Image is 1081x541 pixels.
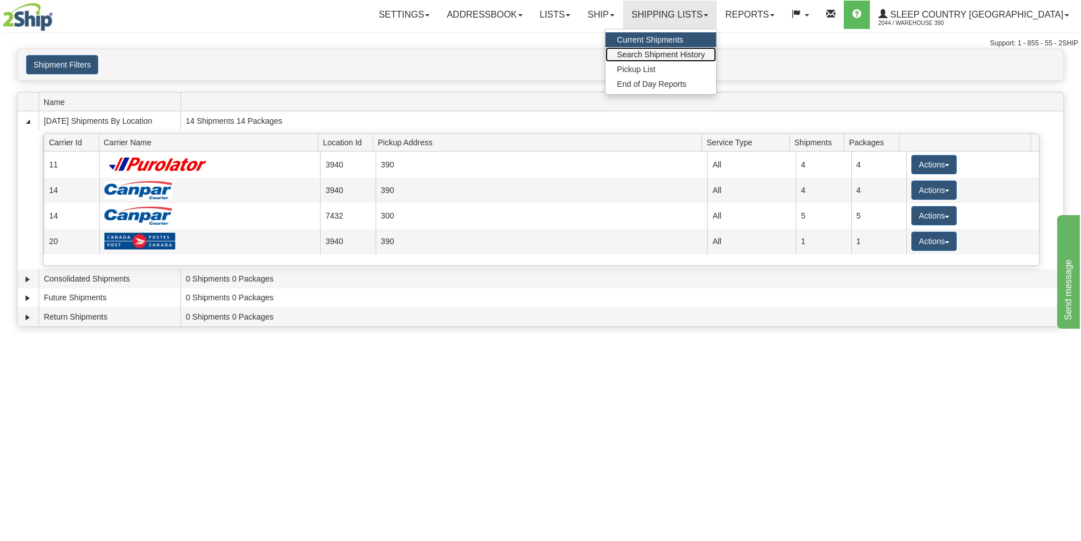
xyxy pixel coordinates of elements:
td: 0 Shipments 0 Packages [180,288,1063,308]
td: All [707,178,796,203]
td: 14 [44,178,99,203]
td: 1 [851,229,906,254]
span: Name [44,93,180,111]
a: Shipping lists [623,1,717,29]
a: End of Day Reports [605,77,716,91]
td: 11 [44,152,99,177]
a: Expand [22,274,33,285]
td: 3940 [320,229,375,254]
td: 20 [44,229,99,254]
span: Service Type [706,133,789,151]
td: 5 [796,203,851,229]
button: Actions [911,232,957,251]
a: Ship [579,1,622,29]
img: logo2044.jpg [3,3,53,31]
td: All [707,203,796,229]
a: Search Shipment History [605,47,716,62]
td: 5 [851,203,906,229]
div: Support: 1 - 855 - 55 - 2SHIP [3,39,1078,48]
td: 14 Shipments 14 Packages [180,111,1063,131]
td: Return Shipments [39,307,180,326]
img: Canada Post [104,232,176,250]
td: [DATE] Shipments By Location [39,111,180,131]
span: Sleep Country [GEOGRAPHIC_DATA] [887,10,1063,19]
td: 4 [851,152,906,177]
a: Expand [22,292,33,304]
td: 14 [44,203,99,229]
span: 2044 / Warehouse 390 [878,18,964,29]
a: Sleep Country [GEOGRAPHIC_DATA] 2044 / Warehouse 390 [870,1,1078,29]
td: 0 Shipments 0 Packages [180,269,1063,288]
span: Carrier Name [104,133,318,151]
span: Search Shipment History [617,50,705,59]
td: Consolidated Shipments [39,269,180,288]
a: Current Shipments [605,32,716,47]
td: 3940 [320,152,375,177]
td: 7432 [320,203,375,229]
span: Carrier Id [49,133,99,151]
img: Purolator [104,157,212,172]
td: 390 [376,229,708,254]
button: Shipment Filters [26,55,98,74]
td: All [707,229,796,254]
div: Send message [9,7,105,20]
a: Lists [531,1,579,29]
span: Pickup Address [378,133,702,151]
span: Current Shipments [617,35,683,44]
td: All [707,152,796,177]
a: Addressbook [438,1,531,29]
td: 4 [851,178,906,203]
button: Actions [911,155,957,174]
td: 4 [796,178,851,203]
td: 300 [376,203,708,229]
a: Expand [22,312,33,323]
td: Future Shipments [39,288,180,308]
button: Actions [911,181,957,200]
span: End of Day Reports [617,79,686,89]
td: 0 Shipments 0 Packages [180,307,1063,326]
td: 390 [376,178,708,203]
span: Location Id [323,133,373,151]
td: 3940 [320,178,375,203]
td: 390 [376,152,708,177]
a: Reports [717,1,783,29]
img: Canpar [104,181,173,199]
button: Actions [911,206,957,225]
td: 1 [796,229,851,254]
span: Pickup List [617,65,655,74]
img: Canpar [104,207,173,225]
a: Settings [370,1,438,29]
td: 4 [796,152,851,177]
span: Packages [849,133,899,151]
a: Pickup List [605,62,716,77]
iframe: chat widget [1055,212,1080,328]
a: Collapse [22,116,33,127]
span: Shipments [794,133,844,151]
